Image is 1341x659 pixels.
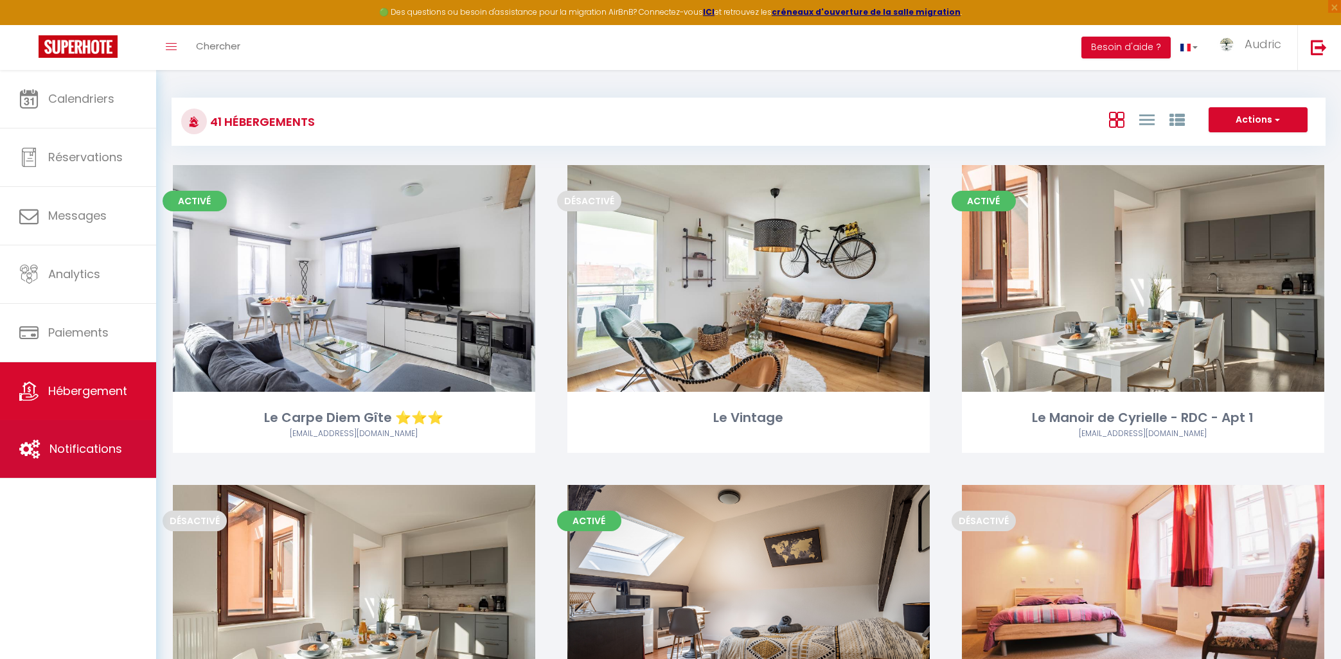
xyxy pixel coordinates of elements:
[10,5,49,44] button: Ouvrir le widget de chat LiveChat
[1081,37,1171,58] button: Besoin d'aide ?
[49,441,122,457] span: Notifications
[48,266,100,282] span: Analytics
[952,191,1016,211] span: Activé
[1209,107,1308,133] button: Actions
[163,191,227,211] span: Activé
[1109,109,1124,130] a: Vue en Box
[567,408,930,428] div: Le Vintage
[1139,109,1155,130] a: Vue en Liste
[48,149,123,165] span: Réservations
[163,511,227,531] span: Désactivé
[962,408,1324,428] div: Le Manoir de Cyrielle - RDC - Apt 1
[48,207,107,224] span: Messages
[703,6,715,17] a: ICI
[1311,39,1327,55] img: logout
[557,191,621,211] span: Désactivé
[1217,37,1236,53] img: ...
[173,408,535,428] div: Le Carpe Diem Gîte ⭐⭐⭐
[39,35,118,58] img: Super Booking
[952,511,1016,531] span: Désactivé
[48,324,109,340] span: Paiements
[207,107,315,136] h3: 41 Hébergements
[1207,25,1297,70] a: ... Audric
[772,6,961,17] a: créneaux d'ouverture de la salle migration
[48,91,114,107] span: Calendriers
[186,25,250,70] a: Chercher
[1169,109,1185,130] a: Vue par Groupe
[962,428,1324,440] div: Airbnb
[173,428,535,440] div: Airbnb
[48,383,127,399] span: Hébergement
[1245,36,1281,52] span: Audric
[557,511,621,531] span: Activé
[196,39,240,53] span: Chercher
